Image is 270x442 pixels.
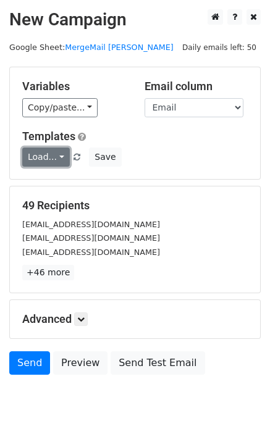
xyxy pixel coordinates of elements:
[111,351,205,375] a: Send Test Email
[9,9,261,30] h2: New Campaign
[178,41,261,54] span: Daily emails left: 50
[9,351,50,375] a: Send
[145,80,248,93] h5: Email column
[9,43,174,52] small: Google Sheet:
[22,130,75,143] a: Templates
[22,233,160,243] small: [EMAIL_ADDRESS][DOMAIN_NAME]
[22,80,126,93] h5: Variables
[22,248,160,257] small: [EMAIL_ADDRESS][DOMAIN_NAME]
[22,98,98,117] a: Copy/paste...
[22,265,74,280] a: +46 more
[22,312,248,326] h5: Advanced
[65,43,174,52] a: MergeMail [PERSON_NAME]
[89,148,121,167] button: Save
[22,199,248,212] h5: 49 Recipients
[22,148,70,167] a: Load...
[178,43,261,52] a: Daily emails left: 50
[22,220,160,229] small: [EMAIL_ADDRESS][DOMAIN_NAME]
[208,383,270,442] iframe: Chat Widget
[53,351,108,375] a: Preview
